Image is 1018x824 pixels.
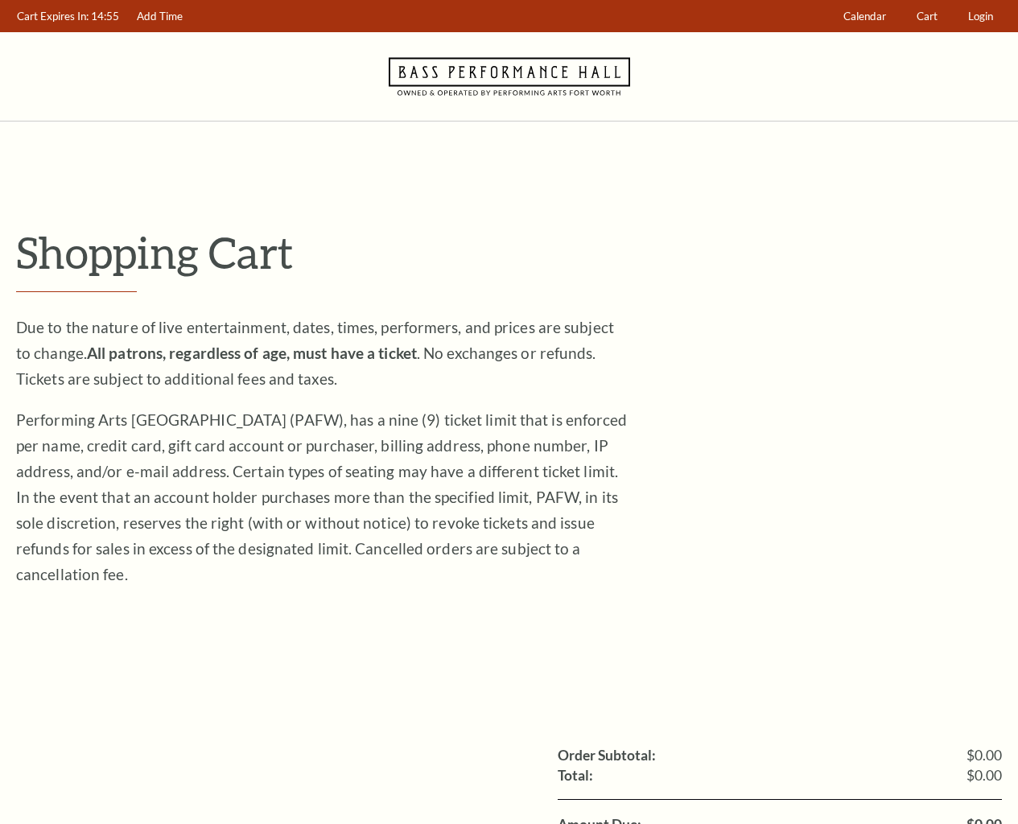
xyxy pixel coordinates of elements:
a: Calendar [836,1,894,32]
label: Total: [558,768,593,783]
span: $0.00 [966,768,1002,783]
span: $0.00 [966,748,1002,763]
span: Calendar [843,10,886,23]
span: Login [968,10,993,23]
strong: All patrons, regardless of age, must have a ticket [87,344,417,362]
a: Cart [909,1,946,32]
a: Login [961,1,1001,32]
label: Order Subtotal: [558,748,656,763]
a: Add Time [130,1,191,32]
span: Cart [917,10,938,23]
p: Shopping Cart [16,226,1002,278]
span: Due to the nature of live entertainment, dates, times, performers, and prices are subject to chan... [16,318,614,388]
span: Cart Expires In: [17,10,89,23]
p: Performing Arts [GEOGRAPHIC_DATA] (PAFW), has a nine (9) ticket limit that is enforced per name, ... [16,407,628,587]
span: 14:55 [91,10,119,23]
